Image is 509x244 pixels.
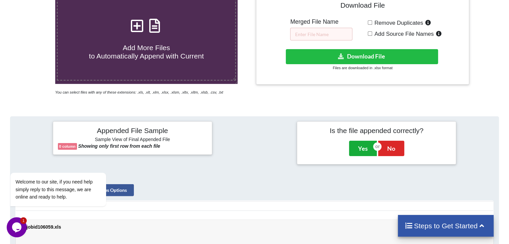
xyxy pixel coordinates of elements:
iframe: chat widget [7,217,28,237]
h4: Appended File Sample [58,126,207,136]
h4: Is the file appended correctly? [302,126,451,135]
span: Add Source File Names [372,31,434,37]
button: No [378,141,404,156]
span: Add More Files to Automatically Append with Current [89,44,204,60]
b: Showing only first row from each file [78,143,160,149]
button: Yes [349,141,377,156]
iframe: chat widget [7,112,127,214]
h5: Merged File Name [290,18,352,25]
i: You can select files with any of these extensions: .xls, .xlt, .xlm, .xlsx, .xlsm, .xltx, .xltm, ... [55,90,223,94]
button: Read All Files Options [67,184,134,196]
small: Files are downloaded in .xlsx format [333,66,392,70]
span: Remove Duplicates [372,20,423,26]
button: Download File [286,49,438,64]
h6: Sample View of Final Appended File [58,137,207,143]
input: Enter File Name [290,28,352,40]
h4: Steps to Get Started [405,222,487,230]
